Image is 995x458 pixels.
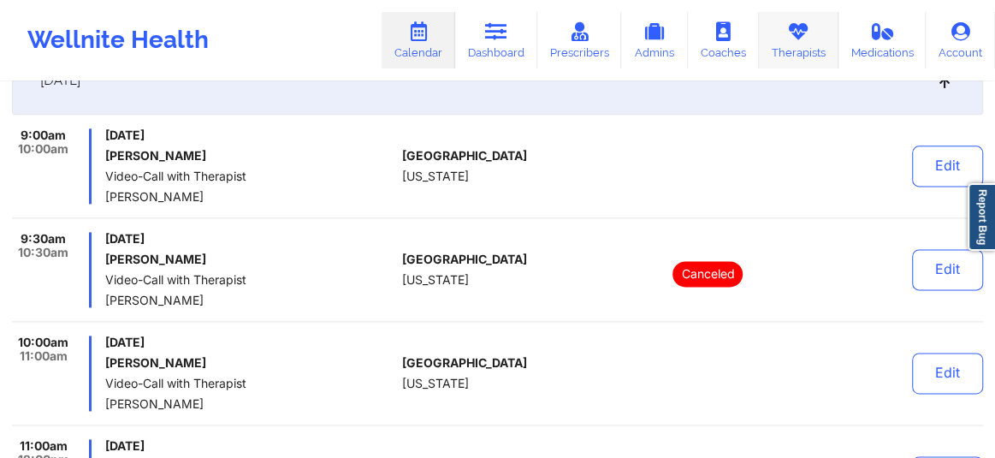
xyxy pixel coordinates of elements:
[912,146,983,187] button: Edit
[105,439,395,453] span: [DATE]
[21,128,66,142] span: 9:00am
[105,397,395,411] span: [PERSON_NAME]
[105,149,395,163] h6: [PERSON_NAME]
[21,232,66,246] span: 9:30am
[402,170,469,183] span: [US_STATE]
[688,12,759,68] a: Coaches
[20,349,68,363] span: 11:00am
[968,183,995,251] a: Report Bug
[759,12,838,68] a: Therapists
[926,12,995,68] a: Account
[18,336,68,349] span: 10:00am
[105,356,395,370] h6: [PERSON_NAME]
[912,249,983,290] button: Edit
[105,273,395,287] span: Video-Call with Therapist
[105,253,395,266] h6: [PERSON_NAME]
[105,294,395,307] span: [PERSON_NAME]
[18,142,68,156] span: 10:00am
[18,246,68,259] span: 10:30am
[105,377,395,390] span: Video-Call with Therapist
[672,261,743,287] p: Canceled
[537,12,622,68] a: Prescribers
[402,253,527,266] span: [GEOGRAPHIC_DATA]
[455,12,537,68] a: Dashboard
[838,12,927,68] a: Medications
[105,190,395,204] span: [PERSON_NAME]
[105,232,395,246] span: [DATE]
[105,336,395,349] span: [DATE]
[912,353,983,394] button: Edit
[20,439,68,453] span: 11:00am
[402,356,527,370] span: [GEOGRAPHIC_DATA]
[621,12,688,68] a: Admins
[402,273,469,287] span: [US_STATE]
[402,377,469,390] span: [US_STATE]
[105,128,395,142] span: [DATE]
[382,12,455,68] a: Calendar
[105,170,395,183] span: Video-Call with Therapist
[402,149,527,163] span: [GEOGRAPHIC_DATA]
